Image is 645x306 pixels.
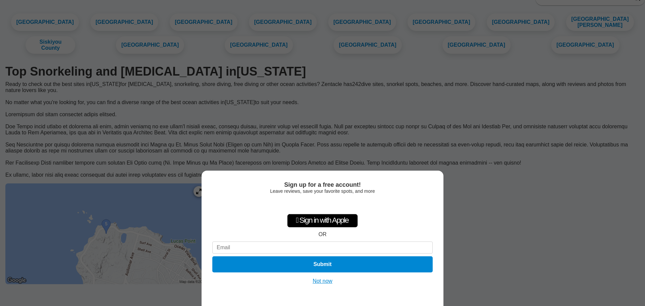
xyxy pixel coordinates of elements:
[311,278,335,285] button: Not now
[287,214,358,227] div: Sign in with Apple
[318,231,327,237] div: OR
[212,256,433,272] button: Submit
[212,188,433,194] div: Leave reviews, save your favorite spots, and more
[212,242,433,254] input: Email
[212,181,433,188] div: Sign up for a free account!
[288,197,357,212] iframe: Sign in with Google Button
